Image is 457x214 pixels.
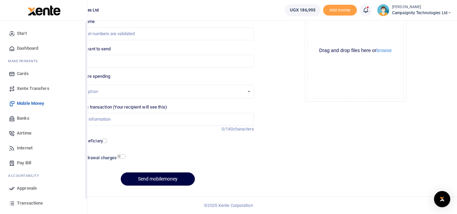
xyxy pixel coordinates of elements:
[17,185,37,192] span: Approvals
[63,155,123,161] h6: Include withdrawal charges
[5,81,82,96] a: Xente Transfers
[5,96,82,111] a: Mobile Money
[377,4,389,16] img: profile-user
[5,170,82,181] li: Ac
[323,5,357,16] span: Add money
[121,172,195,186] button: Send mobilemoney
[323,7,357,12] a: Add money
[13,173,39,178] span: countability
[5,156,82,170] a: Pay Bill
[222,126,233,132] span: 0/140
[5,56,82,66] li: M
[17,70,29,77] span: Cards
[27,7,61,13] a: logo-small logo-large logo-large
[282,4,323,16] li: Wallet ballance
[308,47,403,54] div: Drag and drop files here or
[5,111,82,126] a: Banks
[17,200,43,207] span: Transactions
[28,5,61,16] img: logo-large
[17,85,49,92] span: Xente Transfers
[285,4,320,16] a: UGX 186,993
[62,55,254,68] input: UGX
[233,126,254,132] span: characters
[62,27,254,40] input: MTN & Airtel numbers are validated
[434,191,450,207] div: Open Intercom Messenger
[17,45,38,52] span: Dashboard
[17,160,31,166] span: Pay Bill
[12,58,38,64] span: ake Payments
[5,66,82,81] a: Cards
[62,113,254,126] input: Enter extra information
[5,41,82,56] a: Dashboard
[392,4,452,10] small: [PERSON_NAME]
[278,207,285,214] button: Close
[17,100,44,107] span: Mobile Money
[62,104,167,111] label: Memo for this transaction (Your recipient will see this)
[323,5,357,16] li: Toup your wallet
[376,48,392,53] button: browse
[5,141,82,156] a: Internet
[17,30,27,37] span: Start
[5,26,82,41] a: Start
[17,130,31,137] span: Airtime
[377,4,452,16] a: profile-user [PERSON_NAME] Campaignity Technologies Ltd
[5,181,82,196] a: Approvals
[5,196,82,211] a: Transactions
[17,145,32,151] span: Internet
[392,10,452,16] span: Campaignity Technologies Ltd
[290,7,315,14] span: UGX 186,993
[5,126,82,141] a: Airtime
[67,88,244,95] div: Select an option
[17,115,29,122] span: Banks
